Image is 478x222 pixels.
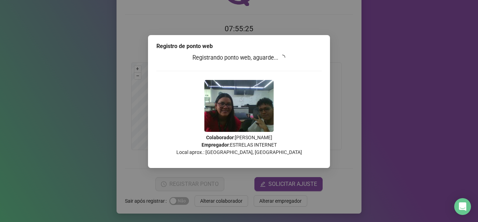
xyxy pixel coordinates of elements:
[206,135,234,140] strong: Colaborador
[156,53,322,62] h3: Registrando ponto web, aguarde...
[202,142,229,148] strong: Empregador
[156,134,322,156] p: : [PERSON_NAME] : ESTRELAS INTERNET Local aprox.: [GEOGRAPHIC_DATA], [GEOGRAPHIC_DATA]
[454,198,471,215] div: Open Intercom Messenger
[204,80,274,132] img: Z
[280,55,285,60] span: loading
[156,42,322,51] div: Registro de ponto web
